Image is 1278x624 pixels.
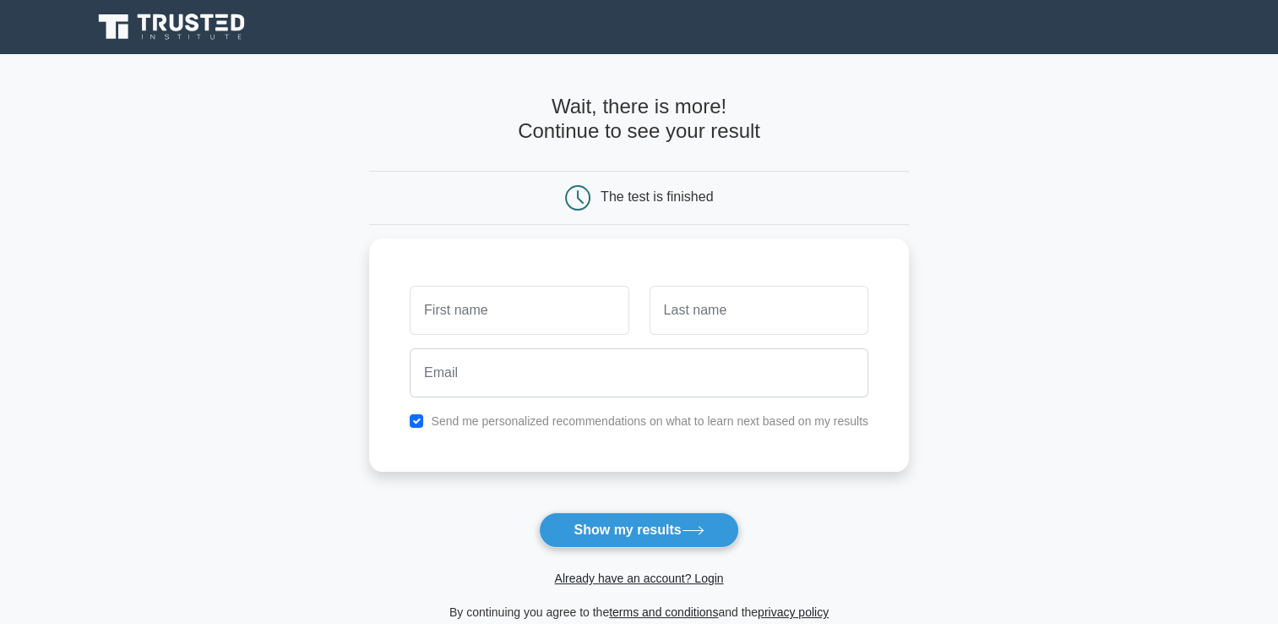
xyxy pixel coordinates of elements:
[410,286,628,335] input: First name
[554,572,723,585] a: Already have an account? Login
[359,602,919,622] div: By continuing you agree to the and the
[369,95,909,144] h4: Wait, there is more! Continue to see your result
[410,348,868,397] input: Email
[431,414,868,428] label: Send me personalized recommendations on what to learn next based on my results
[539,512,738,548] button: Show my results
[609,605,718,619] a: terms and conditions
[601,189,713,204] div: The test is finished
[758,605,829,619] a: privacy policy
[650,286,868,335] input: Last name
